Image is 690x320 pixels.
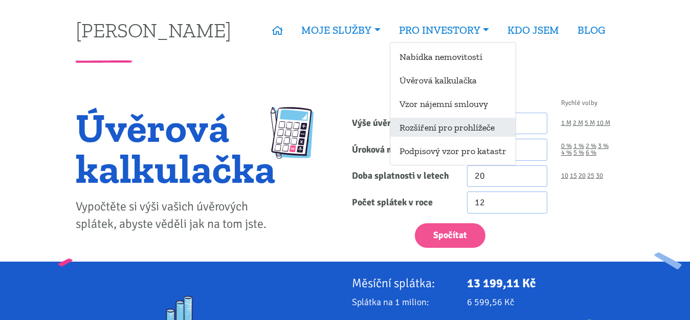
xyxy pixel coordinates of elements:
[390,18,498,42] a: PRO INVESTORY
[578,173,586,179] a: 20
[415,223,485,248] button: Spočítat
[390,141,516,160] a: Podpisový vzor pro katastr
[498,18,568,42] a: KDO JSEM
[586,150,596,156] a: 6 %
[585,120,595,126] a: 5 M
[598,143,609,150] a: 3 %
[573,150,584,156] a: 5 %
[561,173,568,179] a: 10
[345,191,460,214] label: Počet splátek v roce
[390,71,516,90] a: Úvěrová kalkulačka
[76,198,276,233] p: Vypočtěte si výši vašich úvěrových splátek, abyste věděli jak na tom jste.
[596,173,603,179] a: 30
[561,120,571,126] a: 1 M
[76,107,276,189] h1: Úvěrová kalkulačka
[390,94,516,113] a: Vzor nájemní smlouvy
[561,100,597,106] span: Rychlé volby
[596,120,610,126] a: 10 M
[561,143,572,150] a: 0 %
[76,20,231,40] a: [PERSON_NAME]
[573,143,584,150] a: 1 %
[292,18,389,42] a: MOJE SLUŽBY
[467,295,614,309] p: 6 599,56 Kč
[568,18,614,42] a: BLOG
[345,113,460,135] label: Výše úvěru
[467,276,614,290] p: 13 199,11 Kč
[390,118,516,137] a: Rozšíření pro prohlížeče
[587,173,594,179] a: 25
[345,165,460,187] label: Doba splatnosti v letech
[586,143,596,150] a: 2 %
[352,276,453,290] p: Měsíční splátka:
[345,139,460,161] label: Úroková míra [%]
[561,150,572,156] a: 4 %
[573,120,583,126] a: 2 M
[390,47,516,66] a: Nabídka nemovitostí
[352,295,453,309] p: Splátka na 1 milion:
[570,173,577,179] a: 15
